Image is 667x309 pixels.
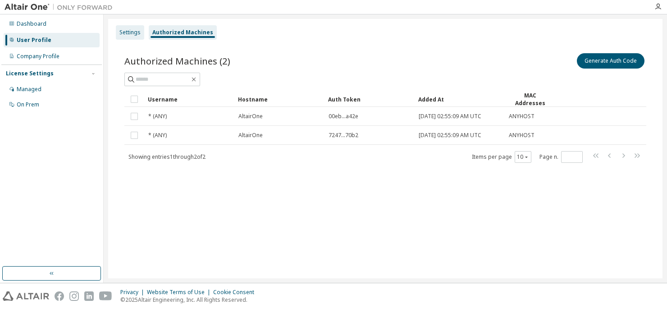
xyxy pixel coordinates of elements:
[120,289,147,296] div: Privacy
[213,289,260,296] div: Cookie Consent
[328,92,411,106] div: Auth Token
[148,113,167,120] span: * (ANY)
[84,291,94,301] img: linkedin.svg
[509,132,535,139] span: ANYHOST
[99,291,112,301] img: youtube.svg
[3,291,49,301] img: altair_logo.svg
[124,55,230,67] span: Authorized Machines (2)
[517,153,529,161] button: 10
[120,296,260,304] p: © 2025 Altair Engineering, Inc. All Rights Reserved.
[539,151,583,163] span: Page n.
[472,151,531,163] span: Items per page
[17,101,39,108] div: On Prem
[6,70,54,77] div: License Settings
[419,113,481,120] span: [DATE] 02:55:09 AM UTC
[17,53,59,60] div: Company Profile
[238,132,263,139] span: AltairOne
[147,289,213,296] div: Website Terms of Use
[5,3,117,12] img: Altair One
[148,92,231,106] div: Username
[55,291,64,301] img: facebook.svg
[508,92,552,107] div: MAC Addresses
[119,29,141,36] div: Settings
[238,113,263,120] span: AltairOne
[577,53,644,69] button: Generate Auth Code
[419,132,481,139] span: [DATE] 02:55:09 AM UTC
[148,132,167,139] span: * (ANY)
[509,113,535,120] span: ANYHOST
[17,37,51,44] div: User Profile
[17,86,41,93] div: Managed
[17,20,46,28] div: Dashboard
[152,29,213,36] div: Authorized Machines
[238,92,321,106] div: Hostname
[418,92,501,106] div: Added At
[128,153,206,161] span: Showing entries 1 through 2 of 2
[69,291,79,301] img: instagram.svg
[329,113,358,120] span: 00eb...a42e
[329,132,358,139] span: 7247...70b2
